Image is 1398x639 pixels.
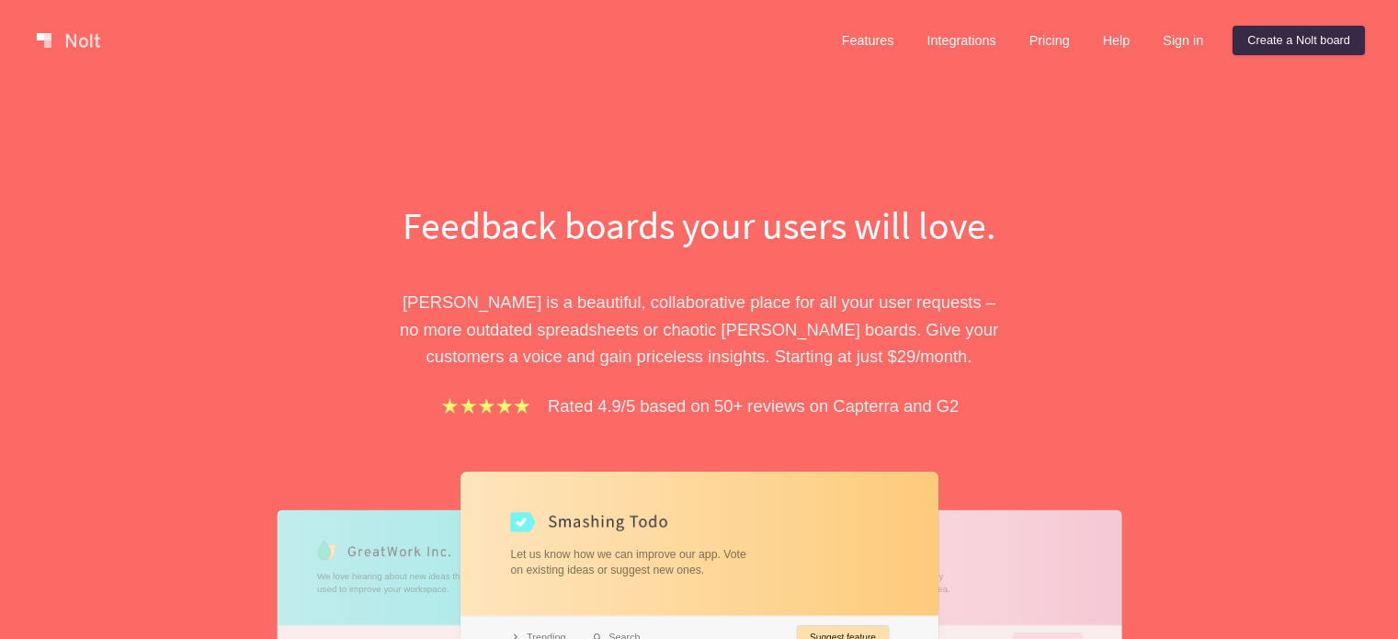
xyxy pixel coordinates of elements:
a: Help [1088,26,1145,55]
p: Rated 4.9/5 based on 50+ reviews on Capterra and G2 [548,393,959,419]
a: Create a Nolt board [1233,26,1365,55]
a: Sign in [1148,26,1218,55]
a: Pricing [1015,26,1085,55]
h1: Feedback boards your users will love. [382,199,1017,252]
a: Integrations [912,26,1010,55]
p: [PERSON_NAME] is a beautiful, collaborative place for all your user requests – no more outdated s... [382,289,1017,370]
img: stars.b067e34983.png [439,395,533,416]
a: Features [827,26,909,55]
